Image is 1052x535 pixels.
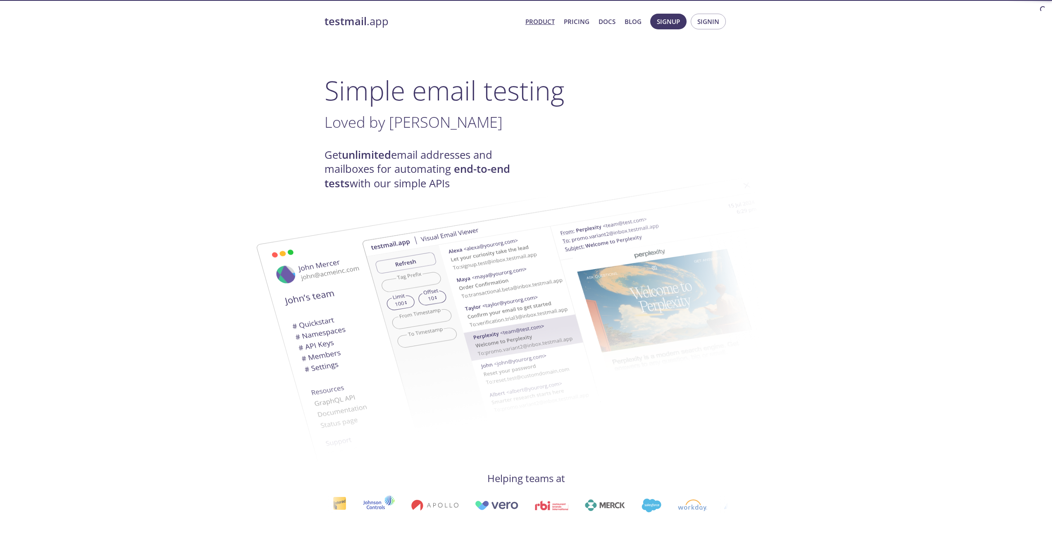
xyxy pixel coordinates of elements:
img: merck [584,499,625,511]
img: apollo [411,499,458,511]
span: Signup [657,16,680,27]
img: testmail-email-viewer [225,191,672,471]
img: testmail-email-viewer [362,165,808,444]
img: interac [332,497,346,514]
a: testmail.app [324,14,519,29]
img: salesforce [641,499,661,512]
strong: end-to-end tests [324,162,510,190]
a: Pricing [564,16,589,27]
a: Product [525,16,555,27]
span: Signin [697,16,719,27]
img: rbi [534,501,568,510]
a: Docs [599,16,615,27]
h4: Helping teams at [324,472,728,485]
button: Signin [691,14,726,29]
h1: Simple email testing [324,74,728,106]
img: vero [475,501,518,510]
a: Blog [625,16,642,27]
h4: Get email addresses and mailboxes for automating with our simple APIs [324,148,526,191]
span: Loved by [PERSON_NAME] [324,112,503,132]
strong: testmail [324,14,367,29]
strong: unlimited [342,148,391,162]
button: Signup [650,14,687,29]
img: johnsoncontrols [363,495,394,515]
img: workday [677,499,707,511]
